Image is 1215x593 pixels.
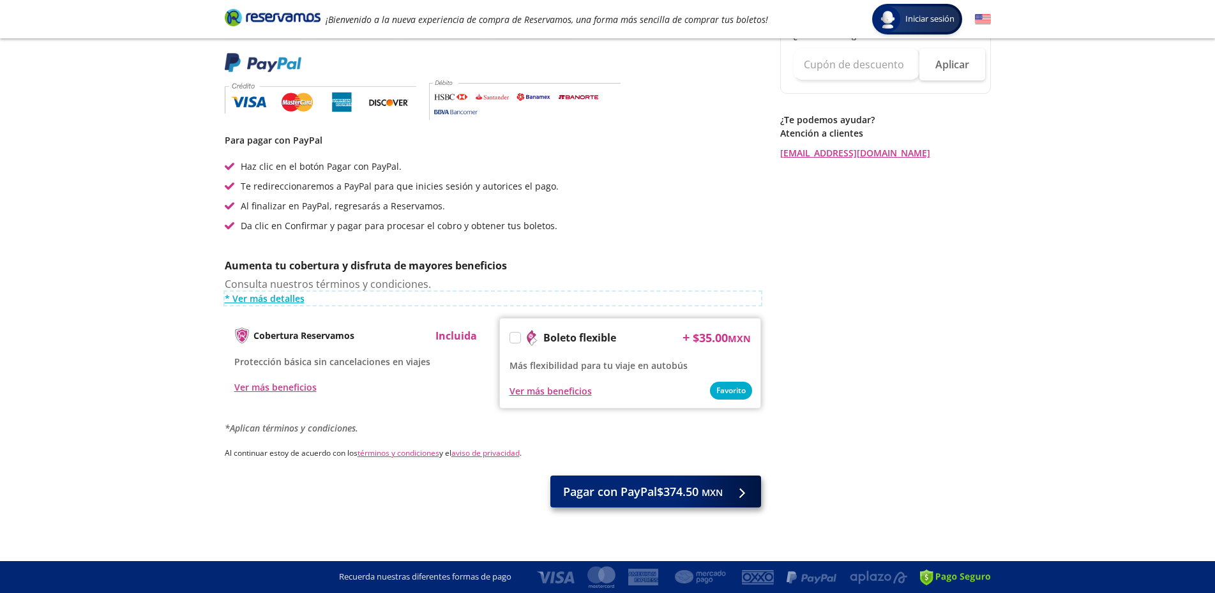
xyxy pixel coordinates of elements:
[225,8,321,31] a: Brand Logo
[225,292,761,305] a: * Ver más detalles
[919,49,985,80] button: Aplicar
[326,13,768,26] em: ¡Bienvenido a la nueva experiencia de compra de Reservamos, una forma más sencilla de comprar tus...
[975,11,991,27] button: English
[241,160,402,173] p: Haz clic en el botón Pagar con PayPal.
[794,49,919,80] input: Cupón de descuento
[780,146,991,160] a: [EMAIL_ADDRESS][DOMAIN_NAME]
[225,276,761,305] div: Consulta nuestros términos y condiciones.
[241,199,445,213] p: Al finalizar en PayPal, regresarás a Reservamos.
[234,356,430,368] span: Protección básica sin cancelaciones en viajes
[550,476,761,507] button: Pagar con PayPal$374.50 MXN
[225,447,761,459] p: Al continuar estoy de acuerdo con los y el .
[780,113,991,126] p: ¿Te podemos ayudar?
[683,328,690,347] p: +
[234,380,317,394] button: Ver más beneficios
[225,421,761,435] p: *Aplican términos y condiciones.
[339,571,511,583] p: Recuerda nuestras diferentes formas de pago
[225,8,321,27] i: Brand Logo
[241,219,557,232] p: Da clic en Confirmar y pagar para procesar el cobro y obtener tus boletos.
[543,330,616,345] p: Boleto flexible
[702,486,723,499] small: MXN
[225,133,761,147] p: Para pagar con PayPal
[225,258,761,273] p: Aumenta tu cobertura y disfruta de mayores beneficios
[509,359,688,372] span: Más flexibilidad para tu viaje en autobús
[358,447,439,458] a: términos y condiciones
[1141,519,1202,580] iframe: Messagebird Livechat Widget
[693,329,751,347] span: $ 35.00
[435,328,477,343] p: Incluida
[509,384,592,398] button: Ver más beneficios
[451,447,520,458] a: aviso de privacidad
[780,126,991,140] p: Atención a clientes
[563,483,723,500] span: Pagar con PayPal $374.50
[253,329,354,342] p: Cobertura Reservamos
[900,13,960,26] span: Iniciar sesión
[241,179,559,193] p: Te redireccionaremos a PayPal para que inicies sesión y autorices el pago.
[728,333,751,345] small: MXN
